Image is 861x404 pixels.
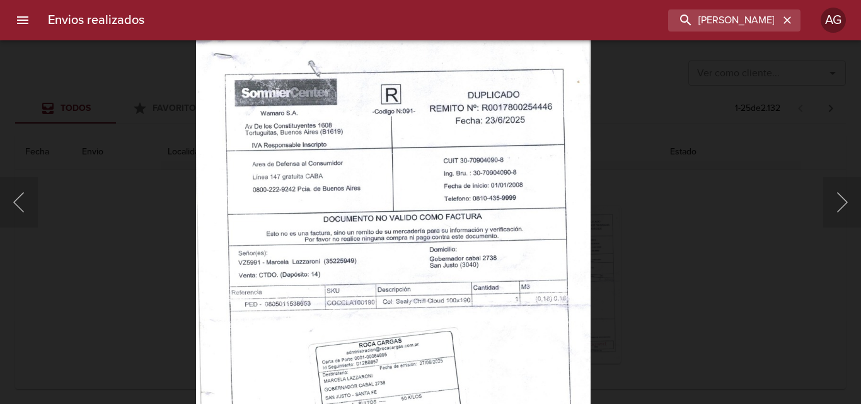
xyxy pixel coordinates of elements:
div: Abrir información de usuario [821,8,846,33]
div: AG [821,8,846,33]
h6: Envios realizados [48,10,144,30]
input: buscar [668,9,779,32]
button: menu [8,5,38,35]
button: Siguiente [823,177,861,228]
